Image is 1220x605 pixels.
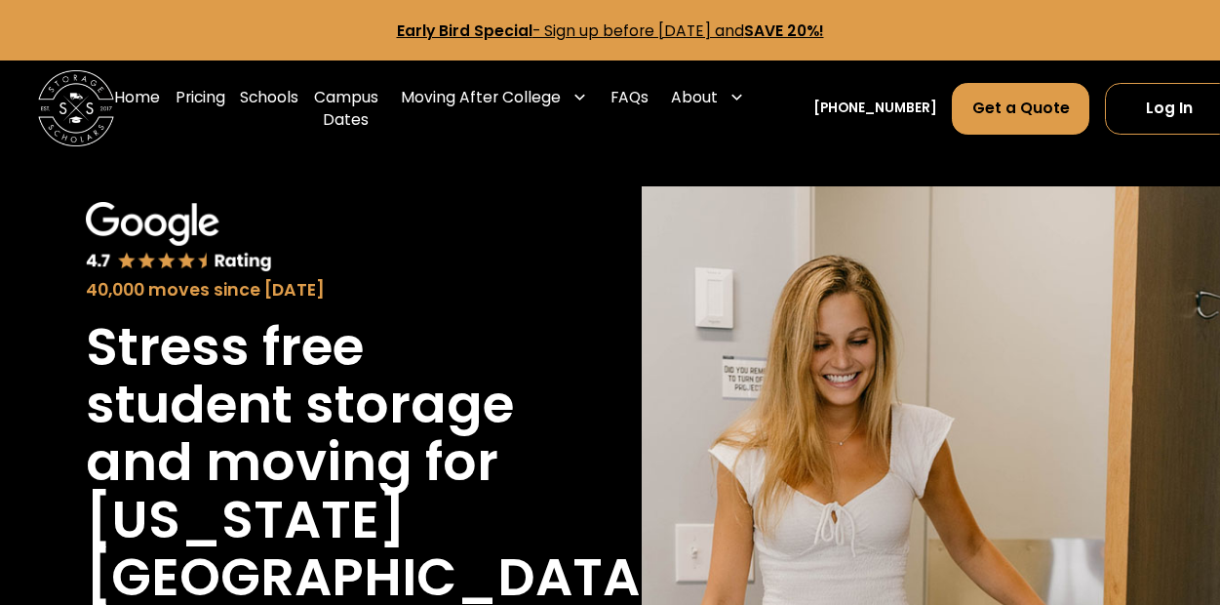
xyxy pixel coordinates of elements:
[393,70,595,124] div: Moving After College
[744,20,824,41] strong: SAVE 20%!
[38,70,114,146] img: Storage Scholars main logo
[664,70,753,124] div: About
[314,70,378,146] a: Campus Dates
[176,70,225,146] a: Pricing
[952,83,1089,135] a: Get a Quote
[610,70,649,146] a: FAQs
[86,202,272,273] img: Google 4.7 star rating
[401,86,561,108] div: Moving After College
[38,70,114,146] a: home
[813,99,937,118] a: [PHONE_NUMBER]
[86,277,526,302] div: 40,000 moves since [DATE]
[671,86,718,108] div: About
[397,20,532,41] strong: Early Bird Special
[240,70,298,146] a: Schools
[114,70,160,146] a: Home
[86,318,526,491] h1: Stress free student storage and moving for
[397,20,824,41] a: Early Bird Special- Sign up before [DATE] andSAVE 20%!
